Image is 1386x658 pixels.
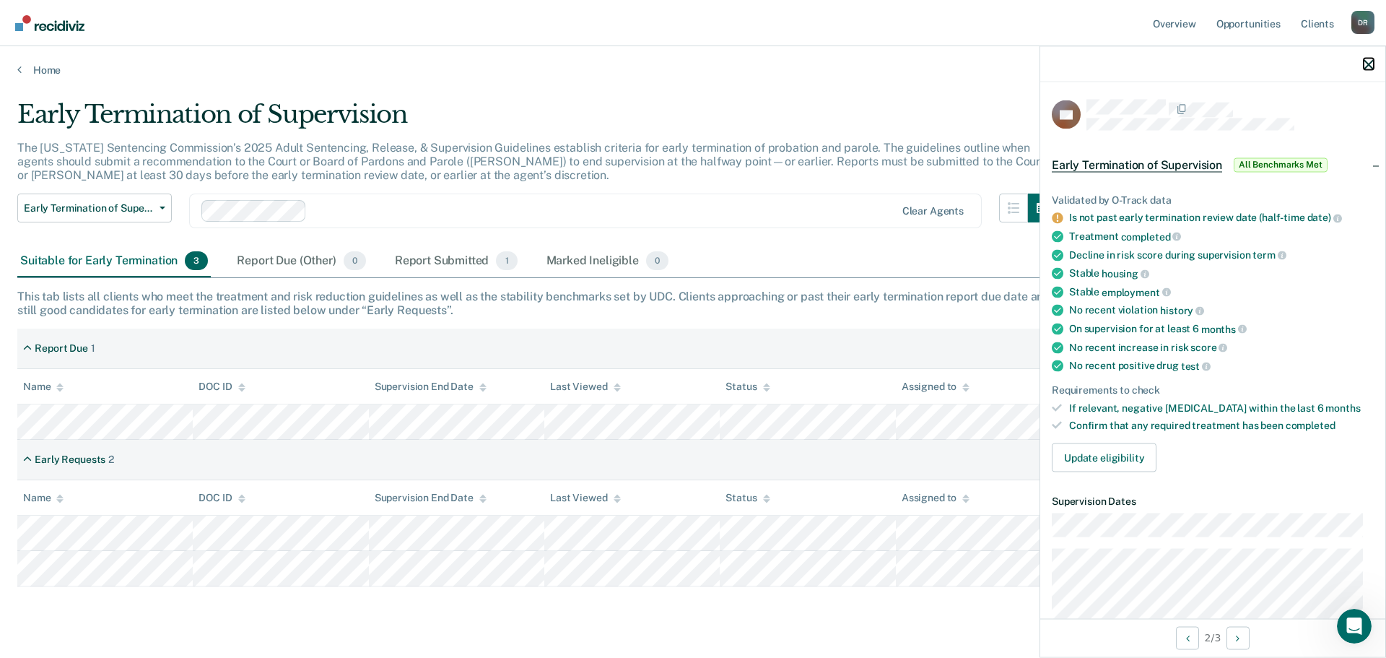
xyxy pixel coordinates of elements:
div: 2 / 3 [1040,618,1385,657]
span: score [1190,342,1227,353]
a: Home [17,64,1369,77]
dt: Supervision Dates [1052,495,1374,508]
div: On supervision for at least 6 [1069,322,1374,335]
div: Confirm that any required treatment has been [1069,420,1374,432]
div: 1 [91,342,95,355]
span: months [1325,402,1360,413]
span: completed [1286,420,1335,431]
div: Report Due (Other) [234,246,368,277]
div: Marked Ineligible [544,246,672,277]
div: Supervision End Date [375,381,487,393]
div: This tab lists all clients who meet the treatment and risk reduction guidelines as well as the st... [17,290,1369,317]
span: months [1201,323,1247,334]
span: 3 [185,251,208,270]
button: Previous Opportunity [1176,626,1199,649]
div: No recent increase in risk [1069,341,1374,354]
span: test [1181,360,1211,371]
div: Validated by O-Track data [1052,194,1374,206]
span: 1 [496,251,517,270]
div: D R [1351,11,1374,34]
div: 2 [108,454,114,466]
img: Recidiviz [15,15,84,31]
div: Report Submitted [392,246,520,277]
span: Early Termination of Supervision [24,202,154,215]
div: If relevant, negative [MEDICAL_DATA] within the last 6 [1069,402,1374,414]
span: All Benchmarks Met [1234,157,1328,172]
div: DOC ID [199,492,245,504]
div: Early Termination of Supervision [17,100,1057,141]
button: Profile dropdown button [1351,11,1374,34]
button: Update eligibility [1052,443,1156,472]
span: housing [1102,267,1149,279]
span: 0 [646,251,668,270]
div: Last Viewed [550,492,620,504]
div: Name [23,381,64,393]
p: The [US_STATE] Sentencing Commission’s 2025 Adult Sentencing, Release, & Supervision Guidelines e... [17,141,1045,182]
div: Report Due [35,342,88,355]
div: Suitable for Early Termination [17,246,211,277]
span: term [1252,249,1286,261]
div: Status [725,381,770,393]
span: 0 [344,251,366,270]
div: Stable [1069,267,1374,280]
div: Treatment [1069,230,1374,243]
div: Stable [1069,285,1374,298]
span: history [1160,305,1204,316]
span: completed [1121,230,1182,242]
div: Early Requests [35,454,105,466]
div: Is not past early termination review date (half-time date) [1069,212,1374,225]
div: Clear agents [902,205,964,217]
div: No recent violation [1069,304,1374,317]
div: Assigned to [902,492,969,504]
div: DOC ID [199,381,245,393]
iframe: Intercom live chat [1337,609,1372,644]
div: Supervision End Date [375,492,487,504]
span: Early Termination of Supervision [1052,157,1222,172]
div: Last Viewed [550,381,620,393]
div: Status [725,492,770,504]
div: Requirements to check [1052,384,1374,396]
div: Name [23,492,64,504]
button: Next Opportunity [1226,626,1250,649]
div: Early Termination of SupervisionAll Benchmarks Met [1040,142,1385,188]
div: No recent positive drug [1069,360,1374,373]
span: employment [1102,286,1170,298]
div: Assigned to [902,381,969,393]
div: Decline in risk score during supervision [1069,248,1374,261]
